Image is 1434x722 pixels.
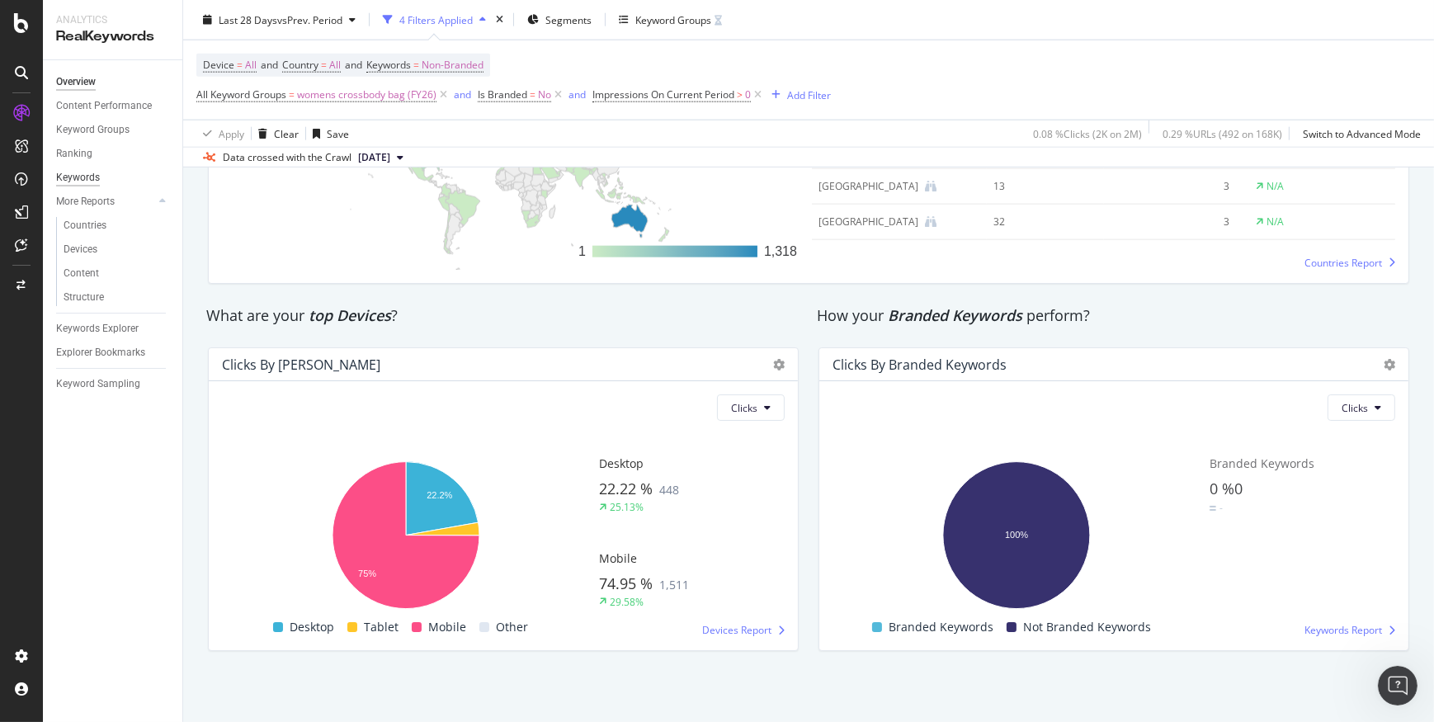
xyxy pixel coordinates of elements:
div: Keyword Groups [635,12,711,26]
span: Segments [545,12,592,26]
div: A chart. [833,453,1200,617]
span: 1,511 [659,577,689,592]
button: Apply [196,120,244,147]
button: 4 Filters Applied [376,7,493,33]
span: Device [203,58,234,72]
div: 1,318 [764,242,797,262]
span: Desktop [599,455,644,471]
span: Impressions On Current Period [592,87,734,101]
div: 13 [993,179,1087,194]
text: 22.2% [427,490,452,500]
div: 3 [1111,179,1230,194]
span: 2025 Aug. 4th [358,150,390,165]
a: Keyword Groups [56,121,171,139]
button: Clicks [1328,394,1395,421]
span: Mobile [428,617,466,637]
div: Devices [64,241,97,258]
div: Save [327,126,349,140]
a: Keywords Report [1304,623,1395,637]
button: Keyword Groups [612,7,729,33]
span: Non-Branded [422,54,484,77]
span: and [261,58,278,72]
button: Add Filter [765,85,831,105]
a: Countries Report [1304,256,1395,270]
span: Branded Keywords [889,617,993,637]
a: Structure [64,289,171,306]
div: Clicks By Branded Keywords [833,356,1007,373]
span: and [345,58,362,72]
div: Clicks by [PERSON_NAME] [222,356,380,373]
div: More Reports [56,193,115,210]
a: Devices Report [702,623,785,637]
a: Explorer Bookmarks [56,344,171,361]
span: Keywords [366,58,411,72]
span: = [413,58,419,72]
div: Data crossed with the Crawl [223,150,351,165]
div: 32 [993,215,1087,229]
span: vs Prev. Period [277,12,342,26]
div: Content Performance [56,97,152,115]
span: Not Branded Keywords [1023,617,1151,637]
div: Content [64,265,99,282]
span: 0 % [1210,479,1234,498]
div: 4 Filters Applied [399,12,473,26]
span: Branded Keywords [1210,455,1314,471]
div: 29.58% [610,595,644,609]
a: Keywords Explorer [56,320,171,337]
span: = [237,58,243,72]
text: 75% [358,569,376,578]
span: Tablet [364,617,399,637]
span: = [530,87,535,101]
div: Countries [64,217,106,234]
div: and [568,87,586,101]
button: Switch to Advanced Mode [1296,120,1421,147]
a: Content Performance [56,97,171,115]
span: = [321,58,327,72]
a: Content [64,265,171,282]
div: Philippines [818,179,918,194]
div: Canada [818,215,918,229]
iframe: Intercom live chat [1378,666,1417,705]
span: All Keyword Groups [196,87,286,101]
a: Keyword Sampling [56,375,171,393]
button: Clear [252,120,299,147]
button: and [454,87,471,102]
div: Apply [219,126,244,140]
div: Keywords [56,169,100,186]
span: Branded Keywords [888,305,1022,325]
div: Ranking [56,145,92,163]
div: 1 [578,242,586,262]
button: [DATE] [351,148,410,168]
span: Country [282,58,318,72]
a: Devices [64,241,171,258]
div: How your perform? [817,305,1411,327]
button: Last 28 DaysvsPrev. Period [196,7,362,33]
button: and [568,87,586,102]
span: Keywords Report [1304,623,1382,637]
span: > [737,87,743,101]
span: Is Branded [478,87,527,101]
a: More Reports [56,193,154,210]
div: 25.13% [610,500,644,514]
div: 0.08 % Clicks ( 2K on 2M ) [1033,126,1142,140]
div: N/A [1267,179,1284,194]
div: RealKeywords [56,27,169,46]
span: 448 [659,482,679,498]
div: What are your ? [206,305,800,327]
a: Countries [64,217,171,234]
img: Equal [1210,506,1216,511]
span: 74.95 % [599,573,653,593]
div: 0.29 % URLs ( 492 on 168K ) [1163,126,1282,140]
div: Overview [56,73,96,91]
span: = [289,87,295,101]
svg: A chart. [222,453,589,617]
div: 3 [1111,215,1230,229]
div: Add Filter [787,87,831,101]
div: - [1219,501,1223,515]
span: top Devices [309,305,391,325]
div: Keyword Sampling [56,375,140,393]
button: Save [306,120,349,147]
div: and [454,87,471,101]
a: Overview [56,73,171,91]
